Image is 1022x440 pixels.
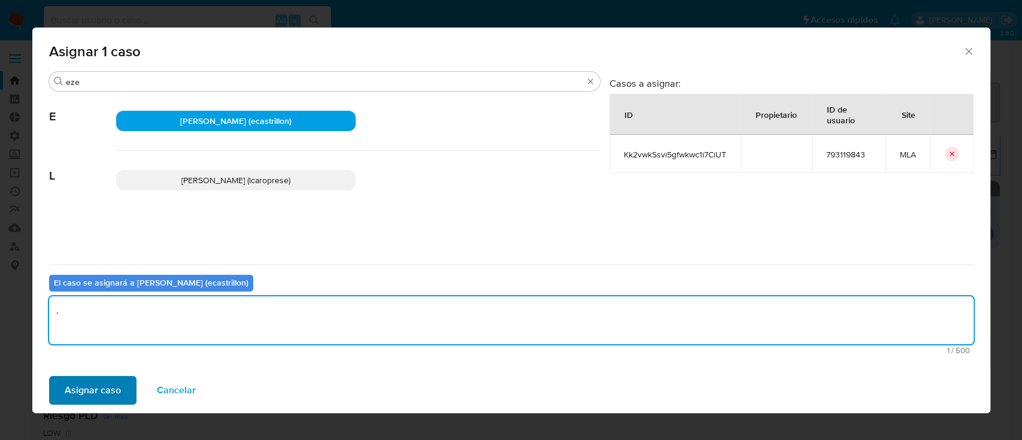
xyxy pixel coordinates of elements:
div: assign-modal [32,28,990,413]
button: Buscar [54,77,63,86]
span: MLA [900,149,916,160]
button: Asignar caso [49,376,137,405]
button: Cancelar [141,376,211,405]
div: [PERSON_NAME] (lcaroprese) [116,170,356,190]
button: icon-button [945,147,959,161]
div: Propietario [741,100,811,129]
textarea: . [49,296,974,344]
span: Kk2vwkSsvi5gfwkwc1i7CiUT [624,149,726,160]
div: ID [610,100,647,129]
span: E [49,92,116,124]
b: El caso se asignará a [PERSON_NAME] (ecastrillon) [54,277,248,289]
h3: Casos a asignar: [609,77,974,89]
div: [PERSON_NAME] (ecastrillon) [116,111,356,131]
span: Asignar caso [65,377,121,403]
span: [PERSON_NAME] (lcaroprese) [181,174,290,186]
span: L [49,151,116,183]
button: Borrar [586,77,595,86]
span: Máximo 500 caracteres [53,347,970,354]
div: ID de usuario [812,95,885,134]
span: 793119843 [826,149,871,160]
span: Cancelar [157,377,196,403]
div: Site [887,100,930,129]
span: Asignar 1 caso [49,44,963,59]
button: Cerrar ventana [963,45,974,56]
input: Buscar analista [66,77,583,87]
span: [PERSON_NAME] (ecastrillon) [180,115,292,127]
